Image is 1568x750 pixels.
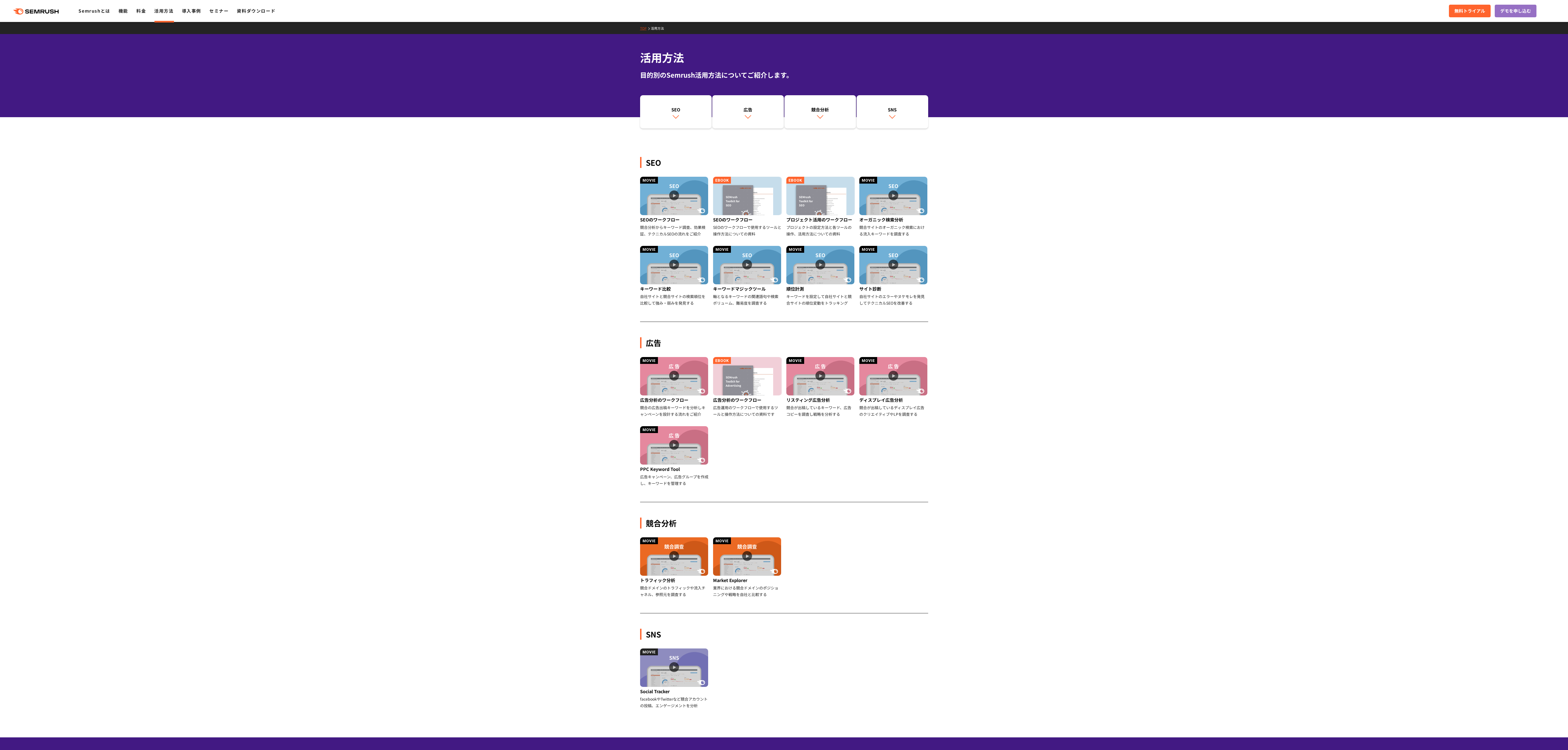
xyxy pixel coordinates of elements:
[713,284,782,293] div: キーワードマジックツール
[640,395,709,404] div: 広告分析のワークフロー
[640,404,709,417] div: 競合の広告出稿キーワードを分析しキャンペーンを設計する流れをご紹介
[640,465,709,473] div: PPC Keyword Tool
[713,576,782,585] div: Market Explorer
[640,357,709,417] a: 広告分析のワークフロー 競合の広告出稿キーワードを分析しキャンペーンを設計する流れをご紹介
[154,7,173,14] a: 活用方法
[182,7,201,14] a: 導入事例
[640,70,928,80] div: 目的別のSemrush活用方法についてご紹介します。
[640,215,709,224] div: SEOのワークフロー
[786,215,855,224] div: プロジェクト活用のワークフロー
[713,177,782,237] a: SEOのワークフロー SEOのワークフローで使用するツールと操作方法についての資料
[640,95,712,129] a: SEO
[237,7,275,14] a: 資料ダウンロード
[859,357,928,417] a: ディスプレイ広告分析 競合が出稿しているディスプレイ広告のクリエイティブやLPを調査する
[640,157,928,168] div: SEO
[715,106,781,113] div: 広告
[640,177,709,237] a: SEOのワークフロー 競合分析からキーワード調査、効果検証、テクニカルSEOの流れをご紹介
[859,106,925,113] div: SNS
[859,246,928,306] a: サイト診断 自社サイトのエラーやヌケモレを発見してテクニカルSEOを改善する
[859,395,928,404] div: ディスプレイ広告分析
[643,106,709,113] div: SEO
[640,284,709,293] div: キーワード比較
[713,224,782,237] div: SEOのワークフローで使用するツールと操作方法についての資料
[1449,5,1491,17] a: 無料トライアル
[713,246,782,306] a: キーワードマジックツール 軸となるキーワードの関連語句や検索ボリューム、難易度を調査する
[713,293,782,306] div: 軸となるキーワードの関連語句や検索ボリューム、難易度を調査する
[786,404,855,417] div: 競合が出稿しているキーワード、広告コピーを調査し戦略を分析する
[859,177,928,237] a: オーガニック検索分析 競合サイトのオーガニック検索における流入キーワードを調査する
[1495,5,1536,17] a: デモを申し込む
[713,357,782,417] a: 広告分析のワークフロー 広告運用のワークフローで使用するツールと操作方法についての資料です
[640,518,928,529] div: 競合分析
[640,537,709,598] a: トラフィック分析 競合ドメインのトラフィックや流入チャネル、参照元を調査する
[786,293,855,306] div: キーワードを設定して自社サイトと競合サイトの順位変動をトラッキング
[859,293,928,306] div: 自社サイトのエラーやヌケモレを発見してテクニカルSEOを改善する
[1454,7,1485,15] span: 無料トライアル
[713,215,782,224] div: SEOのワークフロー
[640,26,651,30] a: TOP
[640,246,709,306] a: キーワード比較 自社サイトと競合サイトの検索順位を比較して強み・弱みを発見する
[640,687,709,696] div: Social Tracker
[786,357,855,417] a: リスティング広告分析 競合が出稿しているキーワード、広告コピーを調査し戦略を分析する
[787,106,853,113] div: 競合分析
[640,648,709,709] a: Social Tracker facebookやTwitterなど競合アカウントの投稿、エンゲージメントを分析
[651,26,668,30] a: 活用方法
[713,537,782,598] a: Market Explorer 業界における競合ドメインのポジショニングや戦略を自社と比較する
[640,585,709,598] div: 競合ドメインのトラフィックや流入チャネル、参照元を調査する
[786,177,855,237] a: プロジェクト活用のワークフロー プロジェクトの設定方法と各ツールの操作、活用方法についての資料
[713,585,782,598] div: 業界における競合ドメインのポジショニングや戦略を自社と比較する
[640,696,709,709] div: facebookやTwitterなど競合アカウントの投稿、エンゲージメントを分析
[136,7,146,14] a: 料金
[859,404,928,417] div: 競合が出稿しているディスプレイ広告のクリエイティブやLPを調査する
[640,224,709,237] div: 競合分析からキーワード調査、効果検証、テクニカルSEOの流れをご紹介
[640,293,709,306] div: 自社サイトと競合サイトの検索順位を比較して強み・弱みを発見する
[786,246,855,306] a: 順位計測 キーワードを設定して自社サイトと競合サイトの順位変動をトラッキング
[712,95,784,129] a: 広告
[640,337,928,348] div: 広告
[713,404,782,417] div: 広告運用のワークフローで使用するツールと操作方法についての資料です
[78,7,110,14] a: Semrushとは
[119,7,128,14] a: 機能
[786,284,855,293] div: 順位計測
[640,629,928,640] div: SNS
[859,215,928,224] div: オーガニック検索分析
[1500,7,1531,15] span: デモを申し込む
[786,395,855,404] div: リスティング広告分析
[640,576,709,585] div: トラフィック分析
[640,473,709,487] div: 広告キャンペーン、広告グループを作成し、キーワードを管理する
[857,95,928,129] a: SNS
[713,395,782,404] div: 広告分析のワークフロー
[859,224,928,237] div: 競合サイトのオーガニック検索における流入キーワードを調査する
[209,7,229,14] a: セミナー
[640,49,928,66] h1: 活用方法
[859,284,928,293] div: サイト診断
[784,95,856,129] a: 競合分析
[786,224,855,237] div: プロジェクトの設定方法と各ツールの操作、活用方法についての資料
[640,426,709,487] a: PPC Keyword Tool 広告キャンペーン、広告グループを作成し、キーワードを管理する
